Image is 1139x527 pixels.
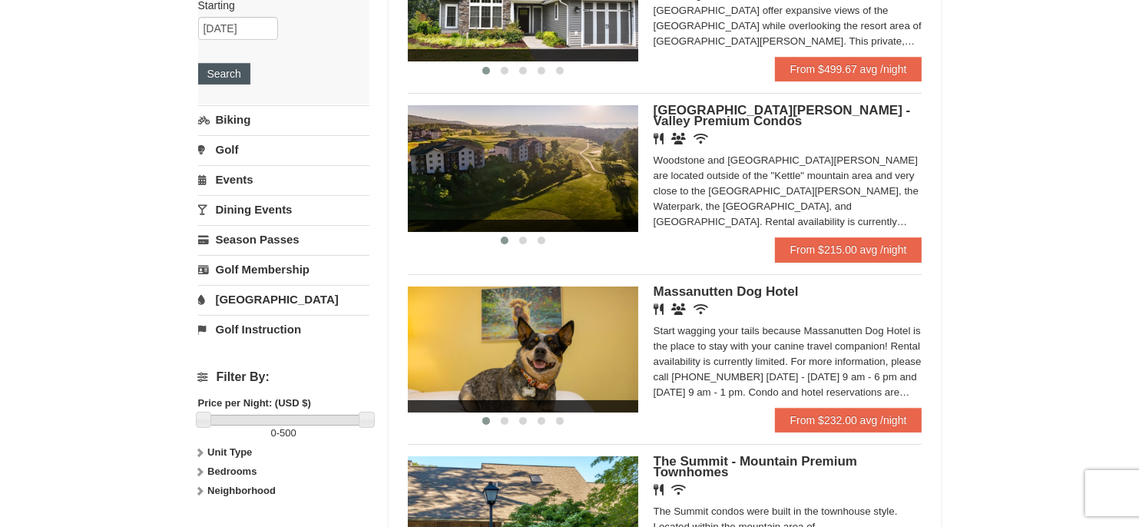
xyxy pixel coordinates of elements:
label: - [198,426,369,441]
span: The Summit - Mountain Premium Townhomes [654,454,857,479]
button: Search [198,63,250,85]
i: Banquet Facilities [671,133,686,144]
span: Massanutten Dog Hotel [654,284,799,299]
a: Biking [198,105,369,134]
i: Restaurant [654,303,664,315]
a: Dining Events [198,195,369,224]
i: Restaurant [654,484,664,496]
a: From $499.67 avg /night [775,57,922,81]
a: Events [198,165,369,194]
div: Woodstone and [GEOGRAPHIC_DATA][PERSON_NAME] are located outside of the "Kettle" mountain area an... [654,153,922,230]
a: [GEOGRAPHIC_DATA] [198,285,369,313]
span: 500 [280,427,296,439]
a: Season Passes [198,225,369,254]
span: [GEOGRAPHIC_DATA][PERSON_NAME] - Valley Premium Condos [654,103,911,128]
a: Golf [198,135,369,164]
a: From $232.00 avg /night [775,408,922,433]
a: From $215.00 avg /night [775,237,922,262]
i: Wireless Internet (free) [694,303,708,315]
i: Banquet Facilities [671,303,686,315]
strong: Bedrooms [207,466,257,477]
div: Start wagging your tails because Massanutten Dog Hotel is the place to stay with your canine trav... [654,323,922,400]
strong: Unit Type [207,446,252,458]
a: Golf Membership [198,255,369,283]
i: Wireless Internet (free) [671,484,686,496]
i: Restaurant [654,133,664,144]
span: 0 [271,427,276,439]
strong: Price per Night: (USD $) [198,397,311,409]
strong: Neighborhood [207,485,276,496]
i: Wireless Internet (free) [694,133,708,144]
h4: Filter By: [198,370,369,384]
a: Golf Instruction [198,315,369,343]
